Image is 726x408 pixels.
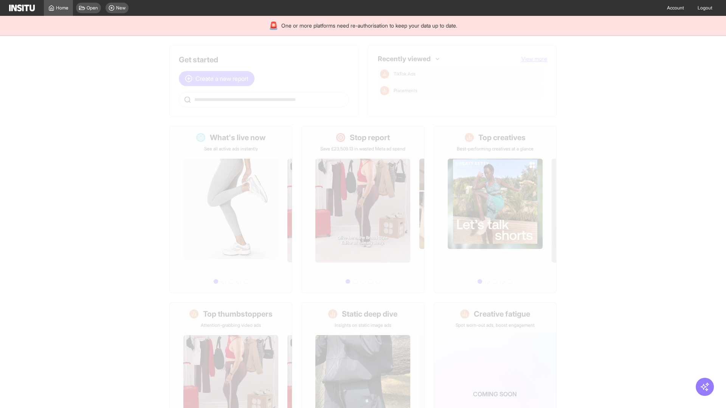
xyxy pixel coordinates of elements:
span: Home [56,5,68,11]
span: One or more platforms need re-authorisation to keep your data up to date. [281,22,457,29]
span: Open [87,5,98,11]
img: Logo [9,5,35,11]
div: 🚨 [269,20,278,31]
span: New [116,5,126,11]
